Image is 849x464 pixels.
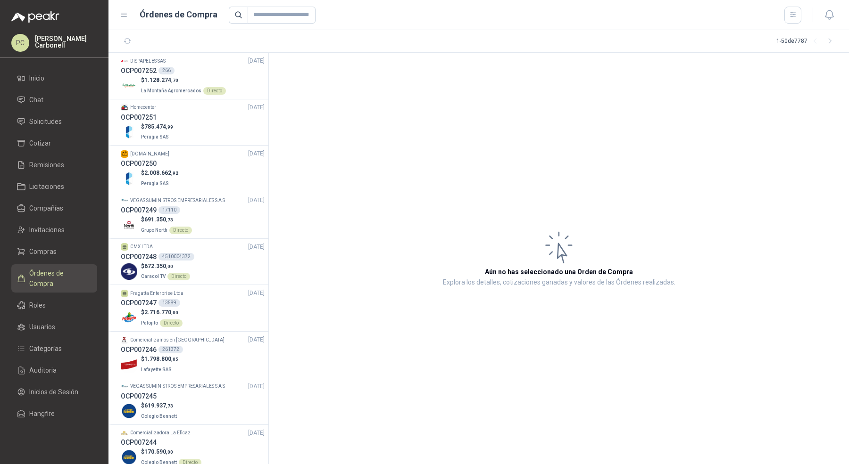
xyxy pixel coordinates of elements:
div: 1 - 50 de 7787 [776,34,838,49]
h3: OCP007251 [121,112,157,122]
span: ,05 [171,357,178,362]
span: [DATE] [248,382,265,391]
span: Perugia SAS [141,181,169,186]
img: Company Logo [121,336,128,344]
a: Órdenes de Compra [11,264,97,293]
span: Usuarios [29,322,55,332]
h3: OCP007244 [121,437,157,448]
h3: OCP007248 [121,252,157,262]
h3: OCP007245 [121,391,157,401]
span: ,92 [171,171,178,176]
img: Company Logo [121,77,137,94]
p: $ [141,76,226,85]
p: $ [141,169,178,178]
a: Inicio [11,69,97,87]
span: 170.590 [144,448,173,455]
div: 4510004372 [158,253,194,260]
a: Company LogoVEGAS SUMINISTROS EMPRESARIALES S A S[DATE] OCP007245Company Logo$619.937,73Colegio B... [121,382,265,421]
p: $ [141,262,190,271]
img: Company Logo [121,429,128,437]
a: Solicitudes [11,113,97,130]
a: Hangfire [11,405,97,423]
h3: OCP007252 [121,65,157,76]
a: Usuarios [11,318,97,336]
span: Patojito [141,320,158,326]
a: Compañías [11,199,97,217]
img: Company Logo [121,383,128,390]
a: Invitaciones [11,221,97,239]
p: $ [141,448,201,456]
h3: OCP007247 [121,298,157,308]
span: Remisiones [29,160,64,170]
span: 619.937 [144,402,173,409]
img: Company Logo [121,123,137,140]
img: Company Logo [121,403,137,419]
div: 13589 [158,299,180,307]
span: Invitaciones [29,225,65,235]
div: Directo [167,273,190,280]
p: $ [141,215,192,224]
span: Cotizar [29,138,51,148]
p: DISPAPELES SAS [130,57,166,65]
span: [DATE] [248,429,265,438]
span: Solicitudes [29,116,62,127]
span: Caracol TV [141,274,166,279]
p: Explora los detalles, cotizaciones ganadas y valores de las Órdenes realizadas. [443,277,675,288]
span: [DATE] [248,149,265,158]
span: ,70 [171,78,178,83]
h3: Aún no has seleccionado una Orden de Compra [485,267,633,277]
h3: OCP007246 [121,344,157,355]
div: Directo [203,87,226,95]
span: ,73 [166,217,173,222]
div: 266 [158,67,175,74]
a: Company Logo[DOMAIN_NAME][DATE] OCP007250Company Logo$2.008.662,92Perugia SAS [121,149,265,188]
span: 672.350 [144,263,173,269]
span: ,00 [171,310,178,315]
a: Inicios de Sesión [11,383,97,401]
span: ,99 [166,124,173,130]
h1: Órdenes de Compra [140,8,217,21]
span: [DATE] [248,57,265,65]
p: $ [141,122,173,131]
a: Auditoria [11,361,97,379]
span: Colegio Bennett [141,414,177,419]
span: Perugia SAS [141,134,169,139]
p: Homecenter [130,104,156,111]
span: Roles [29,300,46,310]
span: Categorías [29,343,62,354]
div: Directo [169,227,192,234]
span: Auditoria [29,365,57,375]
span: 691.350 [144,216,173,223]
a: Company LogoVEGAS SUMINISTROS EMPRESARIALES S A S[DATE] OCP00724917110Company Logo$691.350,73Grup... [121,196,265,235]
p: $ [141,401,179,410]
span: Lafayette SAS [141,367,172,372]
span: Grupo North [141,228,167,233]
span: 785.474 [144,123,173,130]
span: 1.798.800 [144,356,178,362]
p: VEGAS SUMINISTROS EMPRESARIALES S A S [130,197,225,204]
a: Company LogoHomecenter[DATE] OCP007251Company Logo$785.474,99Perugia SAS [121,103,265,142]
a: Fragatta Enterprise Ltda[DATE] OCP00724713589Company Logo$2.716.770,00PatojitoDirecto [121,289,265,327]
a: CMX LTDA[DATE] OCP0072484510004372Company Logo$672.350,00Caracol TVDirecto [121,243,265,281]
span: Inicios de Sesión [29,387,78,397]
span: Órdenes de Compra [29,268,88,289]
p: [PERSON_NAME] Carbonell [35,35,97,49]
span: [DATE] [248,243,265,252]
a: Company LogoDISPAPELES SAS[DATE] OCP007252266Company Logo$1.128.274,70La Montaña AgromercadosDirecto [121,57,265,95]
p: Fragatta Enterprise Ltda [130,290,183,297]
p: $ [141,308,183,317]
a: Categorías [11,340,97,358]
a: Cotizar [11,134,97,152]
span: [DATE] [248,103,265,112]
span: Compañías [29,203,63,213]
a: Chat [11,91,97,109]
span: ,00 [166,449,173,455]
span: 2.008.662 [144,170,178,176]
img: Company Logo [121,196,128,204]
a: Roles [11,296,97,314]
img: Company Logo [121,217,137,233]
p: [DOMAIN_NAME] [130,150,169,158]
span: ,00 [166,264,173,269]
img: Company Logo [121,170,137,187]
span: La Montaña Agromercados [141,88,201,93]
